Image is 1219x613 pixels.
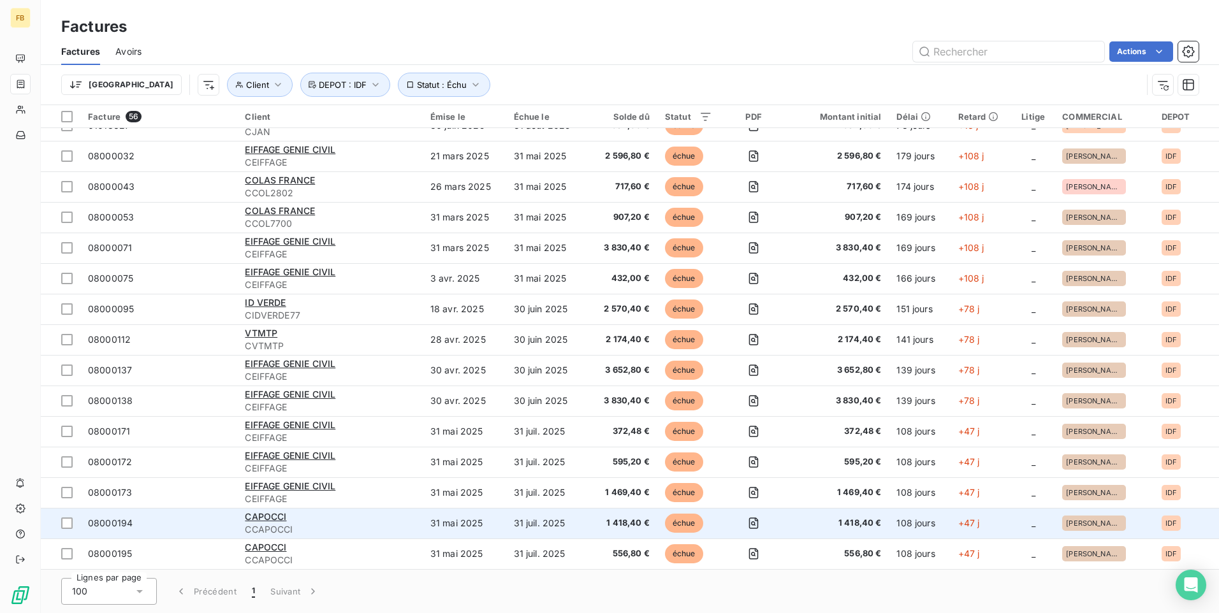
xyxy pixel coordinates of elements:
[1176,570,1206,600] div: Open Intercom Messenger
[958,112,1005,122] div: Retard
[889,477,950,508] td: 108 jours
[889,202,950,233] td: 169 jours
[245,523,414,536] span: CCAPOCCI
[245,266,335,277] span: EIFFAGE GENIE CIVIL
[665,147,703,166] span: échue
[1032,364,1035,375] span: _
[796,394,882,407] span: 3 830,40 €
[1032,487,1035,498] span: _
[1165,213,1177,221] span: IDF
[88,273,133,284] span: 08000075
[506,294,588,324] td: 30 juin 2025
[1066,213,1122,221] span: [PERSON_NAME]
[245,542,286,552] span: CAPOCCI
[245,419,335,430] span: EIFFAGE GENIE CIVIL
[1165,152,1177,160] span: IDF
[889,538,950,569] td: 108 jours
[10,8,31,28] div: FB
[1066,397,1122,405] span: [PERSON_NAME]
[245,462,414,475] span: CEIFFAGE
[665,483,703,502] span: échue
[1032,212,1035,222] span: _
[595,333,650,346] span: 2 174,40 €
[88,242,132,253] span: 08000071
[115,45,142,58] span: Avoirs
[796,425,882,438] span: 372,48 €
[506,263,588,294] td: 31 mai 2025
[958,303,980,314] span: +78 j
[423,263,506,294] td: 3 avr. 2025
[1066,458,1122,466] span: [PERSON_NAME]
[796,486,882,499] span: 1 469,40 €
[245,401,414,414] span: CEIFFAGE
[423,386,506,416] td: 30 avr. 2025
[319,80,367,90] span: DEPOT : IDF
[263,578,327,605] button: Suivant
[1062,112,1146,122] div: COMMERCIAL
[1032,395,1035,406] span: _
[245,248,414,261] span: CEIFFAGE
[423,416,506,447] td: 31 mai 2025
[126,111,142,122] span: 56
[88,517,133,528] span: 08000194
[1032,303,1035,314] span: _
[1032,242,1035,253] span: _
[1066,152,1122,160] span: [PERSON_NAME]
[88,487,132,498] span: 08000173
[1032,150,1035,161] span: _
[1032,548,1035,559] span: _
[1032,456,1035,467] span: _
[88,181,135,192] span: 08000043
[958,364,980,375] span: +78 j
[1109,41,1173,62] button: Actions
[423,202,506,233] td: 31 mars 2025
[245,205,315,216] span: COLAS FRANCE
[665,112,712,122] div: Statut
[595,303,650,315] span: 2 570,40 €
[958,456,980,467] span: +47 j
[665,514,703,533] span: échue
[506,386,588,416] td: 30 juin 2025
[796,303,882,315] span: 2 570,40 €
[665,238,703,257] span: échue
[1032,426,1035,436] span: _
[665,269,703,288] span: échue
[423,141,506,171] td: 21 mars 2025
[889,324,950,355] td: 141 jours
[1165,275,1177,282] span: IDF
[506,477,588,508] td: 31 juil. 2025
[595,180,650,193] span: 717,60 €
[1165,550,1177,558] span: IDF
[245,340,414,352] span: CVTMTP
[246,80,269,90] span: Client
[958,548,980,559] span: +47 j
[61,15,127,38] h3: Factures
[72,585,87,598] span: 100
[796,180,882,193] span: 717,60 €
[423,355,506,386] td: 30 avr. 2025
[1066,183,1122,191] span: [PERSON_NAME]
[595,272,650,285] span: 432,00 €
[913,41,1104,62] input: Rechercher
[796,242,882,254] span: 3 830,40 €
[665,391,703,410] span: échue
[245,236,335,247] span: EIFFAGE GENIE CIVIL
[796,333,882,346] span: 2 174,40 €
[88,212,134,222] span: 08000053
[1066,275,1122,282] span: [PERSON_NAME]
[61,45,100,58] span: Factures
[88,112,120,122] span: Facture
[417,80,467,90] span: Statut : Échu
[244,578,263,605] button: 1
[1165,305,1177,313] span: IDF
[245,309,414,322] span: CIDVERDE77
[595,364,650,377] span: 3 652,80 €
[245,493,414,505] span: CEIFFAGE
[423,538,506,569] td: 31 mai 2025
[727,112,780,122] div: PDF
[423,171,506,202] td: 26 mars 2025
[1066,519,1122,527] span: [PERSON_NAME]
[889,263,950,294] td: 166 jours
[595,242,650,254] span: 3 830,40 €
[665,544,703,563] span: échue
